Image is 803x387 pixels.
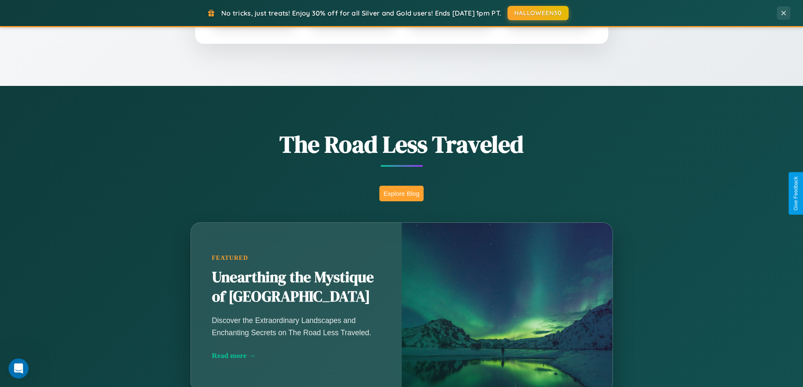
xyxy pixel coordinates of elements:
button: Explore Blog [379,186,424,201]
button: HALLOWEEN30 [508,6,569,20]
iframe: Intercom live chat [8,358,29,379]
p: Discover the Extraordinary Landscapes and Enchanting Secrets on The Road Less Traveled. [212,315,381,338]
h1: The Road Less Traveled [149,128,655,160]
h2: Unearthing the Mystique of [GEOGRAPHIC_DATA] [212,268,381,307]
span: No tricks, just treats! Enjoy 30% off for all Silver and Gold users! Ends [DATE] 1pm PT. [221,9,501,17]
div: Read more → [212,351,381,360]
div: Featured [212,254,381,262]
div: Give Feedback [793,176,799,211]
